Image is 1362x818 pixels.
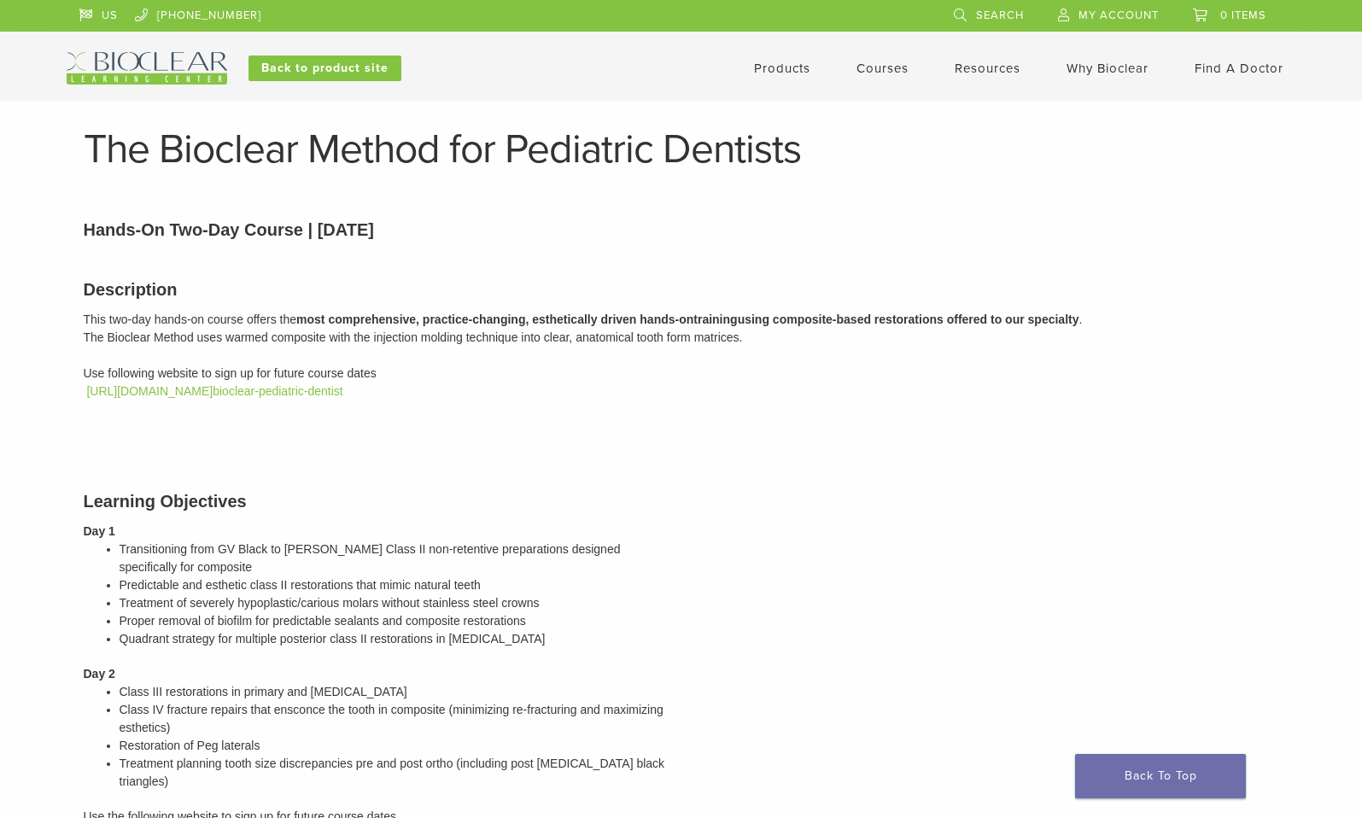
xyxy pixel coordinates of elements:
span: Proper removal of biofilm for predictable sealants and composite restorations [120,614,526,628]
b: Day 1 [84,524,115,538]
span: Quadrant strategy for multiple posterior class II restorations in [MEDICAL_DATA] [120,632,546,646]
span: most comprehensive, practice-changing, esthetically driven hands-on [296,313,693,326]
h1: The Bioclear Method for Pediatric Dentists [84,129,1279,170]
b: Day 2 [84,667,115,681]
img: Bioclear [67,52,227,85]
span: Class III restorations in primary and [MEDICAL_DATA] [120,685,407,698]
span: Treatment planning tooth size discrepancies pre and post ortho (including post [MEDICAL_DATA] bla... [120,757,665,788]
span: Search [976,9,1024,22]
a: Courses [856,61,909,76]
h3: Description [84,277,1279,302]
a: Resources [955,61,1020,76]
span: This two-day hands-on course offers the [84,313,297,326]
span: 0 items [1220,9,1266,22]
span: using composite-based restorations offered to our specialty [738,313,1079,326]
span: Class IV fracture repairs that ensconce the tooth in composite (minimizing re-fracturing and maxi... [120,703,663,734]
div: Use following website to sign up for future course dates [84,365,1279,383]
span: Transitioning from GV Black to [PERSON_NAME] Class II non-retentive preparations designed specifi... [120,542,621,574]
a: [URL][DOMAIN_NAME]bioclear-pediatric-dentist [86,384,342,398]
span: Restoration of Peg laterals [120,739,260,752]
span: . [1078,313,1082,326]
a: Products [754,61,810,76]
span: My Account [1078,9,1159,22]
a: Why Bioclear [1067,61,1149,76]
span: Treatment of severely hypoplastic/carious molars without stainless steel crowns [120,596,540,610]
span: training [693,313,737,326]
h3: Learning Objectives [84,488,669,514]
span: The Bioclear Method uses warmed composite with the injection molding technique into clear, anatom... [84,330,743,344]
a: Find A Doctor [1195,61,1283,76]
a: Back To Top [1075,754,1246,798]
a: Back to product site [248,56,401,81]
span: Predictable and esthetic class II restorations that mimic natural teeth [120,578,481,592]
p: Hands-On Two-Day Course | [DATE] [84,217,1279,242]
